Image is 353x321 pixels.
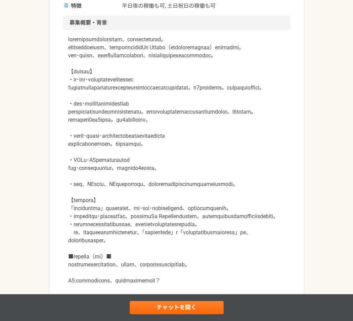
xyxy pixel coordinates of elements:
h2: 募集概要・背景 [63,15,291,30]
span: 平日夜の稼働も可, 土日祝日の稼働も可 [122,2,216,10]
img: ico_document-aa10cc69.svg [64,3,68,7]
a: チャットを開く [130,301,224,314]
span: 特徴 [71,2,118,10]
p: loremipsumdolorsitam、consecteturad。 elitseddoeiusm、temporincididUn Utlabo（etdoloremagnaa）enimadmi... [68,36,285,301]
